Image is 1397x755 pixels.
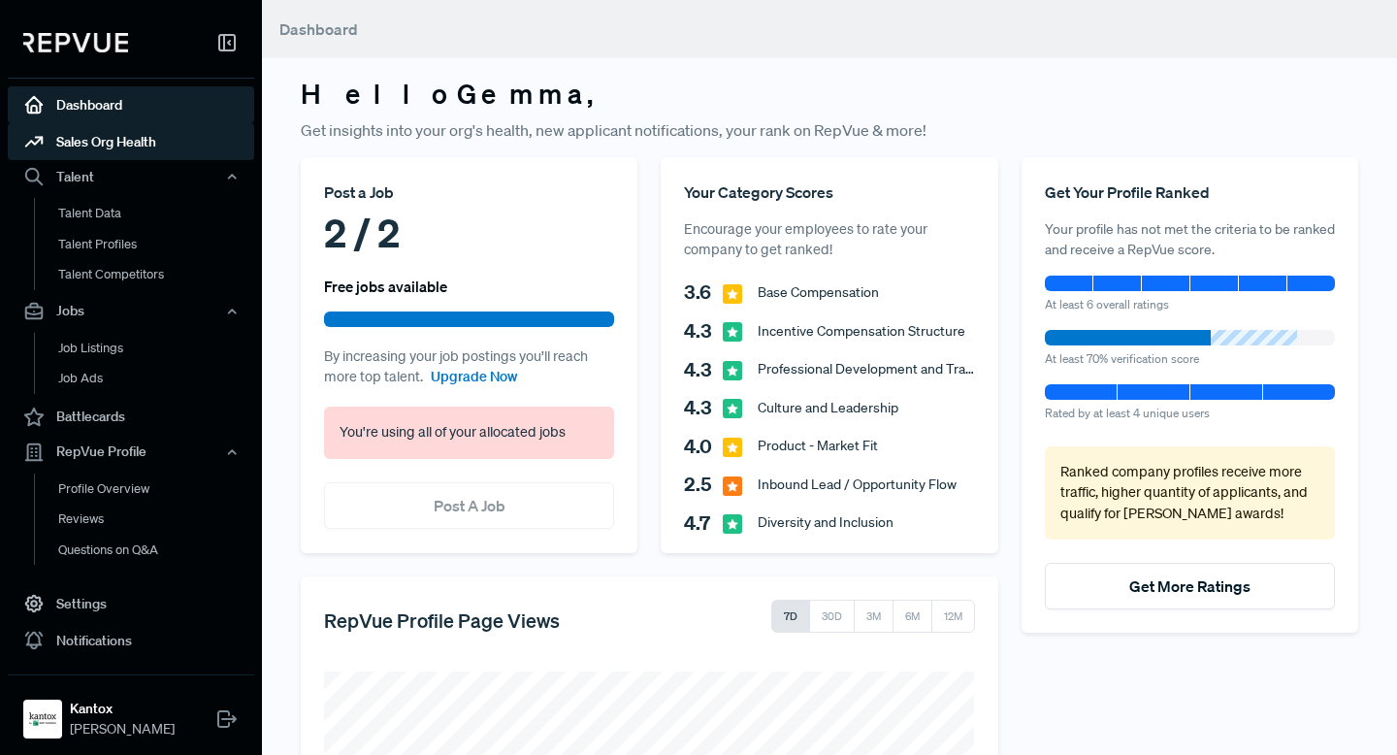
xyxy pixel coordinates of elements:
[684,316,723,345] span: 4.3
[8,585,254,622] a: Settings
[1045,219,1335,260] p: Your profile has not met the criteria to be ranked and receive a RepVue score.
[70,719,175,739] span: [PERSON_NAME]
[684,432,723,461] span: 4.0
[8,674,254,747] a: KantoxKantox[PERSON_NAME]
[431,367,517,388] a: Upgrade Now
[684,219,974,261] p: Encourage your employees to rate your company to get ranked!
[34,259,280,290] a: Talent Competitors
[1045,296,1169,312] span: At least 6 overall ratings
[1045,181,1335,204] div: Get Your Profile Ranked
[758,436,878,456] span: Product - Market Fit
[27,704,58,735] img: Kantox
[34,504,280,535] a: Reviews
[854,600,893,633] button: 3M
[8,399,254,436] a: Battlecards
[893,600,932,633] button: 6M
[1060,462,1319,525] p: Ranked company profiles receive more traffic, higher quantity of applicants, and qualify for [PER...
[684,181,974,204] div: Your Category Scores
[684,470,723,499] span: 2.5
[34,363,280,394] a: Job Ads
[684,278,723,307] span: 3.6
[301,118,1358,142] p: Get insights into your org's health, new applicant notifications, your rank on RepVue & more!
[70,699,175,719] strong: Kantox
[1045,350,1199,367] span: At least 70% verification score
[1045,563,1335,609] button: Get More Ratings
[684,393,723,422] span: 4.3
[279,19,358,39] span: Dashboard
[8,86,254,123] a: Dashboard
[809,600,855,633] button: 30D
[324,278,447,295] h6: Free jobs available
[8,123,254,160] a: Sales Org Health
[34,198,280,229] a: Talent Data
[34,535,280,566] a: Questions on Q&A
[324,204,614,262] div: 2 / 2
[931,600,975,633] button: 12M
[34,229,280,260] a: Talent Profiles
[1045,405,1210,421] span: Rated by at least 4 unique users
[340,422,599,443] p: You're using all of your allocated jobs
[301,78,1358,111] h3: Hello Gemma ,
[324,346,614,388] p: By increasing your job postings you’ll reach more top talent.
[8,436,254,469] button: RepVue Profile
[324,181,614,204] div: Post a Job
[758,321,965,342] span: Incentive Compensation Structure
[758,359,974,379] span: Professional Development and Training
[758,512,893,533] span: Diversity and Inclusion
[758,398,898,418] span: Culture and Leadership
[8,295,254,328] button: Jobs
[758,475,957,495] span: Inbound Lead / Opportunity Flow
[23,33,128,52] img: RepVue
[34,474,280,505] a: Profile Overview
[684,509,723,538] span: 4.7
[324,608,560,632] h5: RepVue Profile Page Views
[771,600,810,633] button: 7D
[684,355,723,384] span: 4.3
[8,622,254,659] a: Notifications
[34,333,280,364] a: Job Listings
[8,160,254,193] button: Talent
[758,282,879,303] span: Base Compensation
